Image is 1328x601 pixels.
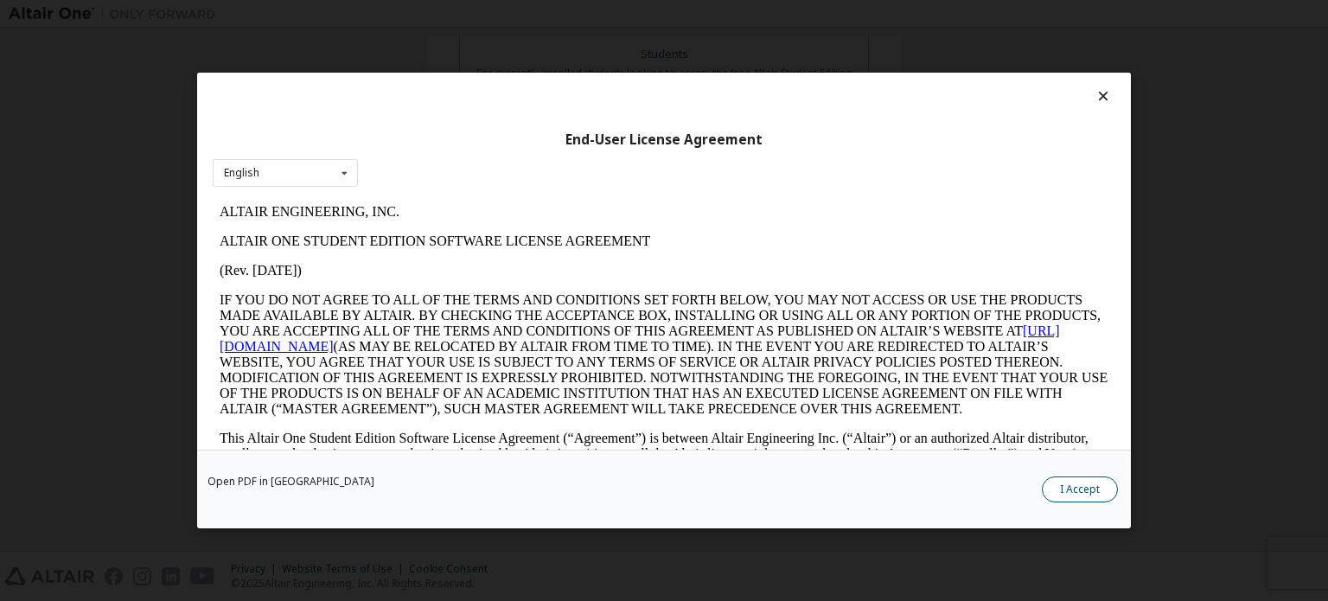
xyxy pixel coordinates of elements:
p: This Altair One Student Edition Software License Agreement (“Agreement”) is between Altair Engine... [7,233,896,296]
a: Open PDF in [GEOGRAPHIC_DATA] [207,476,374,487]
div: End-User License Agreement [213,131,1115,149]
button: I Accept [1042,476,1118,502]
p: ALTAIR ENGINEERING, INC. [7,7,896,22]
a: [URL][DOMAIN_NAME] [7,126,847,157]
p: ALTAIR ONE STUDENT EDITION SOFTWARE LICENSE AGREEMENT [7,36,896,52]
p: IF YOU DO NOT AGREE TO ALL OF THE TERMS AND CONDITIONS SET FORTH BELOW, YOU MAY NOT ACCESS OR USE... [7,95,896,220]
p: (Rev. [DATE]) [7,66,896,81]
div: English [224,168,259,178]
